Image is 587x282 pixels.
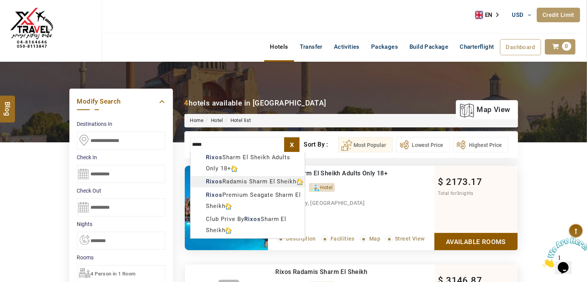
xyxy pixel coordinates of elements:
img: hotelicon.PNG [225,228,232,234]
a: Charterflight [454,39,500,54]
a: map view [460,101,510,118]
span: 0 [562,42,571,51]
iframe: chat widget [539,234,587,270]
li: Hotel list [223,117,251,124]
span: Charterflight [460,43,494,50]
span: $ [438,176,444,187]
a: Show Rooms [434,233,518,250]
span: Facilities [330,236,355,242]
span: 3 [457,191,459,196]
span: Description [286,236,316,242]
a: Home [190,117,204,123]
img: The Royal Line Holidays [6,3,58,55]
a: EN [475,9,504,21]
label: x [284,137,299,152]
span: Map [369,236,380,242]
div: Rixos Radamis Sharm El Sheikh [276,268,403,276]
span: 2173.17 [446,176,482,187]
a: Transfer [294,39,328,54]
span: Street View [395,236,424,242]
div: hotels available in [GEOGRAPHIC_DATA] [184,98,326,108]
div: Rixos Sharm El Sheikh Adults Only 18+ [276,170,403,177]
a: Build Package [404,39,454,54]
label: Rooms [77,254,165,261]
a: Rixos Sharm El Sheikh Adults Only 18+ [276,170,388,177]
a: Credit Limit [537,8,580,22]
div: Sort By : [304,137,338,152]
span: Nabq Bay, [GEOGRAPHIC_DATA] [284,200,365,206]
b: Rixos [244,216,261,223]
aside: Language selected: English [475,9,504,21]
a: Activities [328,39,365,54]
img: hotelicon.PNG [297,179,303,185]
span: USD [512,12,524,18]
div: Premium Seagate Sharm El Sheikh [191,190,305,212]
button: Lowest Price [396,137,450,152]
label: Destinations In [77,120,165,128]
div: Radamis Sharm El Sheikh [191,176,305,187]
div: Sharm El Sheikh Adults Only 18+ [191,152,305,174]
div: Language [475,9,504,21]
button: Highest Price [454,137,508,152]
a: Modify Search [77,96,165,107]
a: Packages [365,39,404,54]
div: Club Prive By Sharm El Sheikh [191,214,305,236]
b: Rixos [206,191,222,198]
button: Most Popular [338,137,393,152]
b: 4 [184,99,189,107]
label: Check In [77,153,165,161]
label: Check Out [77,187,165,195]
span: 4 Person in 1 Room [91,271,136,277]
img: hotelicon.PNG [231,166,237,172]
b: Rixos [206,154,222,161]
img: 0f59c15d5512181c6c0de6e910ed57ae34eac893.jpeg [185,166,268,250]
b: Rixos [206,178,222,185]
img: Chat attention grabber [3,3,51,33]
a: 0 [545,39,575,54]
a: Hotels [264,39,294,54]
a: Rixos Radamis Sharm El Sheikh [276,268,368,275]
img: hotelicon.PNG [225,203,232,209]
span: Total for nights [438,191,474,196]
span: Dashboard [506,44,535,51]
a: Hotel [211,117,223,123]
span: Blog [3,101,13,108]
span: 1 [3,3,6,10]
label: nights [77,220,165,228]
span: Hotel [321,185,333,190]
